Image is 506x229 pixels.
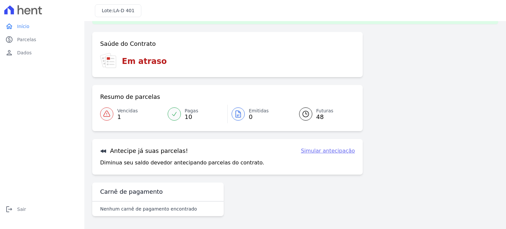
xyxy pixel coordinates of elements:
span: 48 [316,114,333,120]
a: personDados [3,46,82,59]
h3: Lote: [102,7,134,14]
span: Vencidas [117,107,138,114]
a: Vencidas 1 [100,105,164,123]
a: Emitidas 0 [228,105,291,123]
a: Pagas 10 [164,105,228,123]
i: paid [5,36,13,43]
h3: Em atraso [122,55,167,67]
span: Futuras [316,107,333,114]
p: Nenhum carnê de pagamento encontrado [100,206,197,212]
a: Simular antecipação [301,147,355,155]
a: logoutSair [3,203,82,216]
span: Sair [17,206,26,213]
span: Parcelas [17,36,36,43]
h3: Carnê de pagamento [100,188,163,196]
h3: Antecipe já suas parcelas! [100,147,188,155]
span: Pagas [185,107,198,114]
h3: Saúde do Contrato [100,40,156,48]
span: 10 [185,114,198,120]
span: 1 [117,114,138,120]
span: Início [17,23,29,30]
span: LA-D 401 [113,8,134,13]
a: paidParcelas [3,33,82,46]
h3: Resumo de parcelas [100,93,160,101]
i: home [5,22,13,30]
span: 0 [249,114,269,120]
i: logout [5,205,13,213]
span: Dados [17,49,32,56]
a: Futuras 48 [291,105,355,123]
a: homeInício [3,20,82,33]
p: Diminua seu saldo devedor antecipando parcelas do contrato. [100,159,264,167]
i: person [5,49,13,57]
span: Emitidas [249,107,269,114]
